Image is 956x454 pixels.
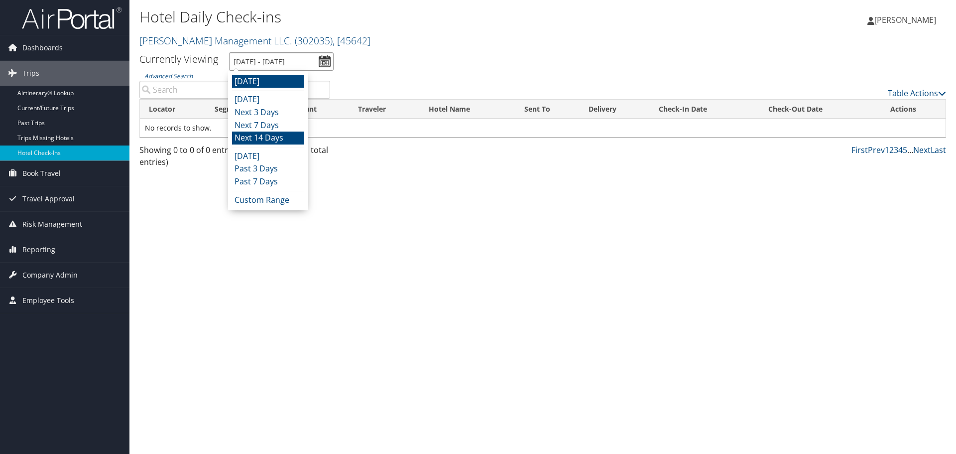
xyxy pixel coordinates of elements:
th: Locator: activate to sort column ascending [140,100,206,119]
span: ( 302035 ) [295,34,333,47]
li: Custom Range [232,194,304,207]
th: Traveler: activate to sort column ascending [349,100,420,119]
li: Next 7 Days [232,119,304,132]
a: Prev [868,145,885,155]
a: Table Actions [888,88,946,99]
span: Dashboards [22,35,63,60]
span: , [ 45642 ] [333,34,370,47]
img: airportal-logo.png [22,6,121,30]
li: Past 3 Days [232,162,304,175]
a: [PERSON_NAME] [867,5,946,35]
li: [DATE] [232,75,304,88]
a: Advanced Search [144,72,193,80]
th: Segment: activate to sort column ascending [206,100,279,119]
th: Account: activate to sort column ascending [279,100,349,119]
li: Past 7 Days [232,175,304,188]
span: Book Travel [22,161,61,186]
td: No records to show. [140,119,946,137]
th: Check-In Date: activate to sort column ascending [650,100,759,119]
a: Next [913,145,931,155]
a: 3 [894,145,898,155]
span: … [907,145,913,155]
span: Trips [22,61,39,86]
a: 1 [885,145,889,155]
li: Next 3 Days [232,106,304,119]
a: 5 [903,145,907,155]
a: 4 [898,145,903,155]
th: Actions [881,100,946,119]
th: Sent To: activate to sort column ascending [515,100,580,119]
a: 2 [889,145,894,155]
span: Travel Approval [22,186,75,211]
a: First [851,145,868,155]
input: Advanced Search [139,81,330,99]
span: Employee Tools [22,288,74,313]
a: Last [931,145,946,155]
a: [PERSON_NAME] Management LLC. [139,34,370,47]
h3: Currently Viewing [139,52,218,66]
span: [PERSON_NAME] [874,14,936,25]
div: Showing 0 to 0 of 0 entries (filtered from NaN total entries) [139,144,330,173]
li: [DATE] [232,150,304,163]
th: Hotel Name: activate to sort column ascending [420,100,515,119]
li: [DATE] [232,93,304,106]
th: Check-Out Date: activate to sort column ascending [759,100,881,119]
span: Reporting [22,237,55,262]
input: [DATE] - [DATE] [229,52,334,71]
th: Delivery: activate to sort column ascending [580,100,650,119]
span: Company Admin [22,263,78,288]
span: Risk Management [22,212,82,237]
h1: Hotel Daily Check-ins [139,6,677,27]
li: Next 14 Days [232,132,304,145]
